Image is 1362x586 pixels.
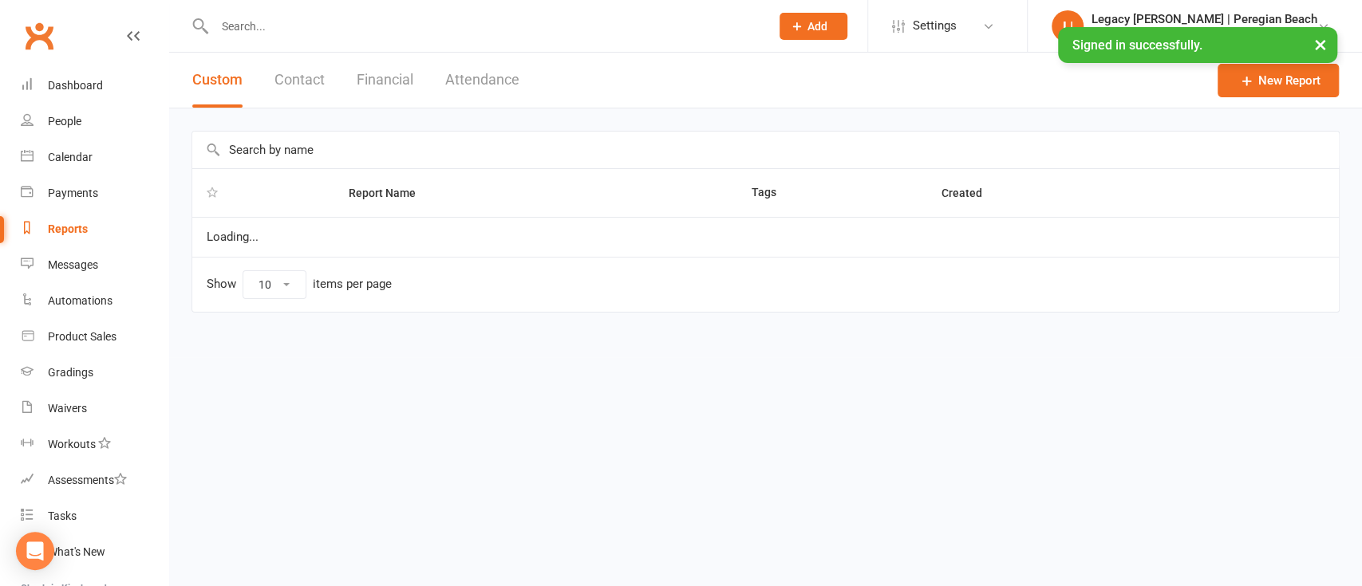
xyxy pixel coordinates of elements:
a: Tasks [21,498,168,534]
button: × [1306,27,1335,61]
button: Contact [274,53,325,108]
div: Legacy [PERSON_NAME] | Peregian Beach [1092,12,1317,26]
span: Report Name [349,187,433,199]
div: Tasks [48,509,77,522]
button: Custom [192,53,243,108]
button: Report Name [349,183,433,203]
div: Gradings [48,366,93,379]
div: Assessments [48,474,127,486]
a: Clubworx [19,16,59,56]
div: Payments [48,187,98,199]
a: Product Sales [21,319,168,355]
div: Workouts [48,438,96,450]
div: Legacy [PERSON_NAME] [1092,26,1317,41]
span: Add [807,20,827,33]
div: Reports [48,222,88,235]
div: Show [207,270,392,299]
th: Tags [737,169,927,217]
a: Calendar [21,140,168,175]
a: Gradings [21,355,168,391]
a: Dashboard [21,68,168,104]
div: People [48,115,81,128]
div: Calendar [48,151,93,163]
a: Automations [21,283,168,319]
div: What's New [48,545,105,558]
a: Assessments [21,462,168,498]
a: People [21,104,168,140]
a: Waivers [21,391,168,427]
button: Attendance [445,53,519,108]
a: Payments [21,175,168,211]
div: Dashboard [48,79,103,92]
a: Reports [21,211,168,247]
input: Search by name [192,132,1339,168]
td: Loading... [192,217,1339,257]
a: Workouts [21,427,168,462]
div: items per page [313,277,392,291]
span: Created [942,187,1000,199]
span: Settings [913,8,957,44]
a: New Report [1218,64,1339,97]
button: Add [780,13,847,40]
a: What's New [21,534,168,570]
a: Messages [21,247,168,283]
div: Messages [48,258,98,271]
div: Open Intercom Messenger [16,532,54,570]
div: L| [1052,10,1084,42]
div: Waivers [48,402,87,415]
div: Automations [48,294,113,307]
span: Signed in successfully. [1072,37,1202,53]
button: Financial [357,53,413,108]
div: Product Sales [48,330,116,343]
input: Search... [210,15,759,37]
button: Created [942,183,1000,203]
